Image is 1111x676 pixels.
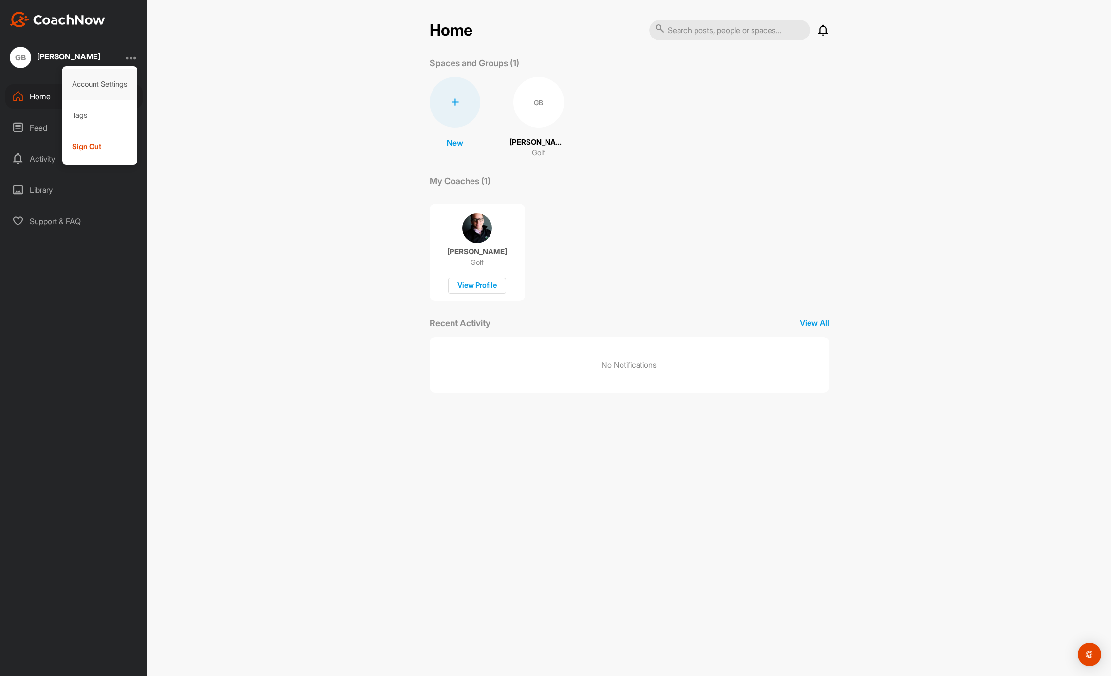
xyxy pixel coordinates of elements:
[10,47,31,68] div: GB
[1078,643,1101,666] div: Open Intercom Messenger
[10,12,105,27] img: CoachNow
[649,20,810,40] input: Search posts, people or spaces...
[430,21,472,40] h2: Home
[5,147,143,171] div: Activity
[602,359,657,371] p: No Notifications
[532,148,545,159] p: Golf
[5,84,143,109] div: Home
[513,77,564,128] div: GB
[5,115,143,140] div: Feed
[5,209,143,233] div: Support & FAQ
[62,100,138,131] div: Tags
[448,278,506,294] div: View Profile
[430,56,519,70] p: Spaces and Groups (1)
[430,317,490,330] p: Recent Activity
[447,137,463,149] p: New
[430,174,490,188] p: My Coaches (1)
[62,69,138,100] div: Account Settings
[447,247,507,257] p: [PERSON_NAME]
[37,53,100,60] div: [PERSON_NAME]
[462,213,492,243] img: coach avatar
[509,137,568,148] p: [PERSON_NAME]
[509,77,568,159] a: GB[PERSON_NAME]Golf
[62,131,138,162] div: Sign Out
[800,317,829,329] p: View All
[471,258,484,267] p: Golf
[5,178,143,202] div: Library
